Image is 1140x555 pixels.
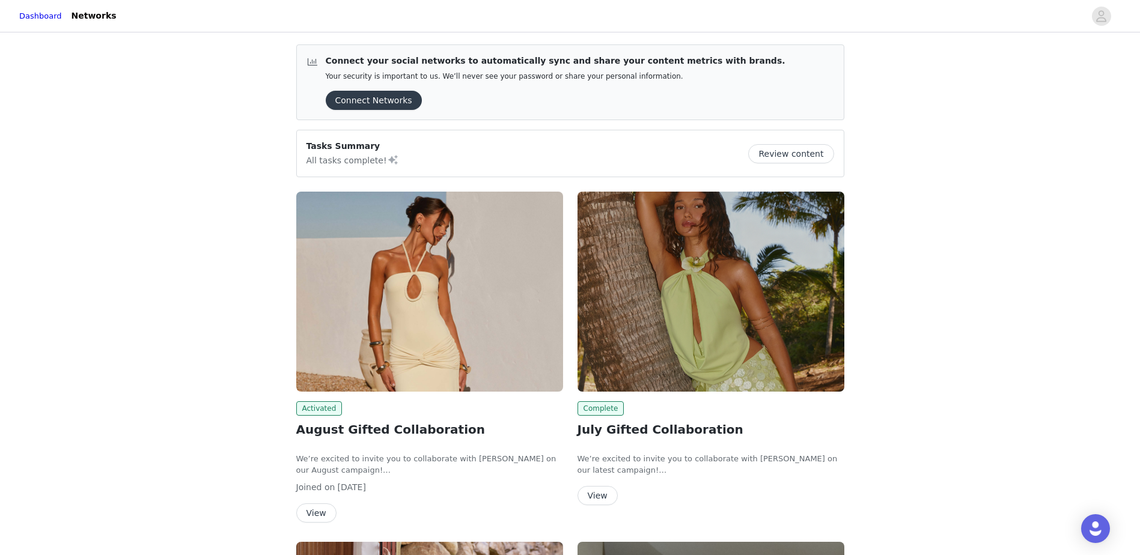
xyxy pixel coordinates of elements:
[578,453,844,476] p: We’re excited to invite you to collaborate with [PERSON_NAME] on our latest campaign!
[338,482,366,492] span: [DATE]
[64,2,124,29] a: Networks
[748,144,834,163] button: Review content
[296,401,343,416] span: Activated
[296,509,337,518] a: View
[306,153,399,167] p: All tasks complete!
[296,453,563,476] p: We’re excited to invite you to collaborate with [PERSON_NAME] on our August campaign!
[306,140,399,153] p: Tasks Summary
[296,420,563,438] h2: August Gifted Collaboration
[578,491,618,500] a: View
[326,72,785,81] p: Your security is important to us. We’ll never see your password or share your personal information.
[578,192,844,392] img: Peppermayo AUS
[326,55,785,67] p: Connect your social networks to automatically sync and share your content metrics with brands.
[578,486,618,505] button: View
[296,482,335,492] span: Joined on
[578,420,844,438] h2: July Gifted Collaboration
[326,91,422,110] button: Connect Networks
[296,503,337,523] button: View
[578,401,624,416] span: Complete
[19,10,62,22] a: Dashboard
[1081,514,1110,543] div: Open Intercom Messenger
[296,192,563,392] img: Peppermayo AUS
[1096,7,1107,26] div: avatar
